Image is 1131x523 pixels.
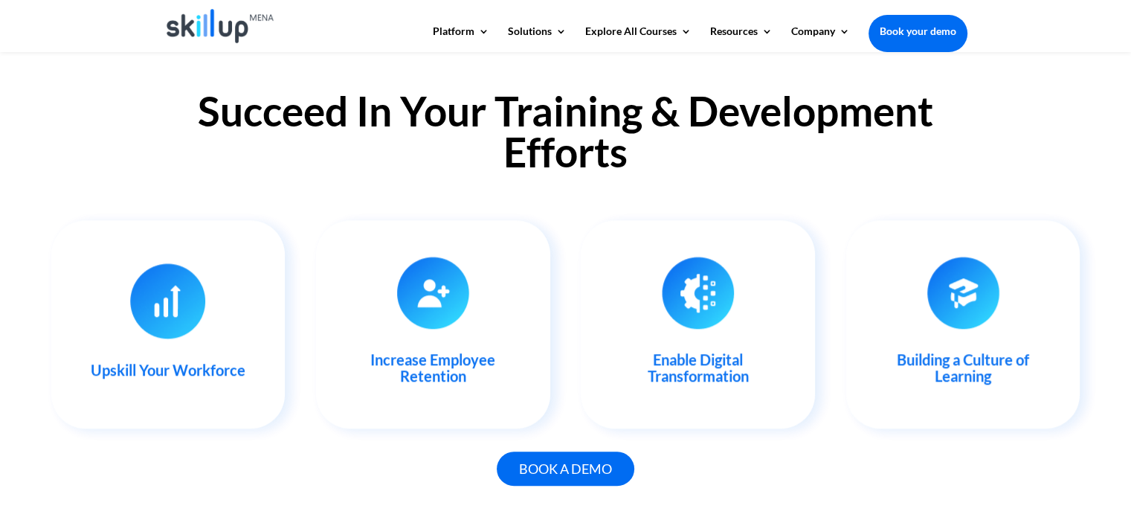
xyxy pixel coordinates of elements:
[710,26,773,51] a: Resources
[397,257,469,329] img: learning management system - Skillup
[927,257,999,329] img: L&D Journey - Skillup
[883,362,1131,523] iframe: Chat Widget
[130,263,205,339] img: custom content - Skillup
[508,26,567,51] a: Solutions
[791,26,850,51] a: Company
[662,257,734,329] img: L&D Journey - Skillup
[75,362,262,385] h3: Upskill Your Workforce
[164,91,967,180] h2: Succeed In Your Training & Development Efforts
[585,26,692,51] a: Explore All Courses
[167,9,274,43] img: Skillup Mena
[870,351,1057,391] h3: Building a Culture of Learning
[340,351,526,391] h3: Increase Employee Retention
[433,26,489,51] a: Platform
[497,452,634,487] a: Book a demo
[605,351,791,391] h3: Enable Digital Transformation
[869,15,967,48] a: Book your demo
